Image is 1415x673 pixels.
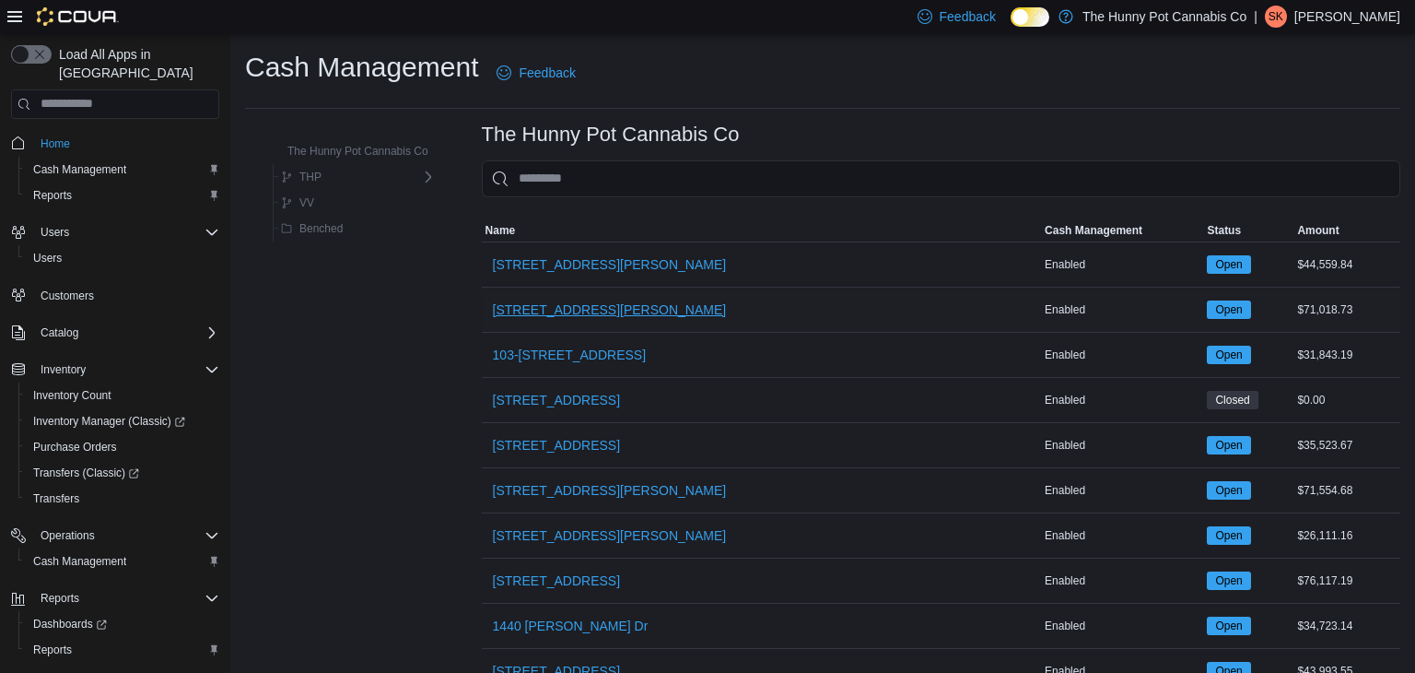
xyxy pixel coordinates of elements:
[18,549,227,574] button: Cash Management
[41,325,78,340] span: Catalog
[299,195,314,210] span: VV
[1207,436,1250,455] span: Open
[4,585,227,611] button: Reports
[485,472,734,509] button: [STREET_ADDRESS][PERSON_NAME]
[1041,615,1203,637] div: Enabled
[26,462,219,484] span: Transfers (Classic)
[37,7,119,26] img: Cova
[1293,344,1400,366] div: $31,843.19
[1207,481,1250,500] span: Open
[26,410,193,432] a: Inventory Manager (Classic)
[33,617,107,632] span: Dashboards
[493,436,620,455] span: [STREET_ADDRESS]
[485,223,516,238] span: Name
[18,460,227,486] a: Transfers (Classic)
[1293,219,1400,242] button: Amount
[18,157,227,183] button: Cash Management
[18,637,227,663] button: Reports
[26,550,219,573] span: Cash Management
[485,382,627,419] button: [STREET_ADDRESS]
[26,436,219,458] span: Purchase Orders
[41,362,86,377] span: Inventory
[493,301,727,319] span: [STREET_ADDRESS][PERSON_NAME]
[33,251,62,266] span: Users
[26,613,114,635] a: Dashboards
[519,64,575,82] span: Feedback
[4,523,227,549] button: Operations
[1293,525,1400,547] div: $26,111.16
[33,587,219,609] span: Reports
[4,219,227,245] button: Users
[41,225,69,240] span: Users
[299,221,343,236] span: Benched
[1041,525,1203,547] div: Enabled
[33,359,219,381] span: Inventory
[33,221,76,243] button: Users
[26,613,219,635] span: Dashboards
[4,357,227,383] button: Inventory
[1293,434,1400,456] div: $35,523.67
[274,192,322,214] button: VV
[33,587,87,609] button: Reports
[33,388,111,403] span: Inventory Count
[52,45,219,82] span: Load All Apps in [GEOGRAPHIC_DATA]
[1215,527,1242,544] span: Open
[1215,392,1249,408] span: Closed
[262,140,436,162] button: The Hunny Pot Cannabis Co
[26,488,87,510] a: Transfers
[274,166,329,188] button: THP
[940,7,996,26] span: Feedback
[1082,6,1246,28] p: The Hunny Pot Cannabis Co
[1269,6,1283,28] span: SK
[1207,346,1250,364] span: Open
[18,486,227,512] button: Transfers
[1293,570,1400,592] div: $76,117.19
[33,322,219,344] span: Catalog
[1207,301,1250,319] span: Open
[1215,437,1242,454] span: Open
[1041,570,1203,592] div: Enabled
[1294,6,1400,28] p: [PERSON_NAME]
[26,488,219,510] span: Transfers
[1011,27,1012,28] span: Dark Mode
[493,572,620,590] span: [STREET_ADDRESS]
[33,643,72,657] span: Reports
[33,466,139,480] span: Transfers (Classic)
[493,526,727,545] span: [STREET_ADDRESS][PERSON_NAME]
[26,550,134,573] a: Cash Management
[1041,434,1203,456] div: Enabled
[299,170,322,184] span: THP
[274,218,350,240] button: Benched
[493,617,649,635] span: 1440 [PERSON_NAME] Dr
[33,132,219,155] span: Home
[33,133,77,155] a: Home
[4,320,227,346] button: Catalog
[1045,223,1142,238] span: Cash Management
[4,282,227,309] button: Customers
[33,554,126,569] span: Cash Management
[18,183,227,208] button: Reports
[1215,573,1242,589] span: Open
[1207,572,1250,590] span: Open
[33,221,219,243] span: Users
[1207,617,1250,635] span: Open
[18,434,227,460] button: Purchase Orders
[26,639,219,661] span: Reports
[1293,389,1400,411] div: $0.00
[489,54,582,91] a: Feedback
[18,383,227,408] button: Inventory Count
[485,246,734,283] button: [STREET_ADDRESS][PERSON_NAME]
[1041,479,1203,502] div: Enabled
[1041,389,1203,411] div: Enabled
[33,359,93,381] button: Inventory
[26,462,146,484] a: Transfers (Classic)
[33,525,219,547] span: Operations
[1293,479,1400,502] div: $71,554.68
[26,384,219,407] span: Inventory Count
[485,291,734,328] button: [STREET_ADDRESS][PERSON_NAME]
[41,528,95,543] span: Operations
[1207,391,1257,409] span: Closed
[1254,6,1257,28] p: |
[41,136,70,151] span: Home
[1215,347,1242,363] span: Open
